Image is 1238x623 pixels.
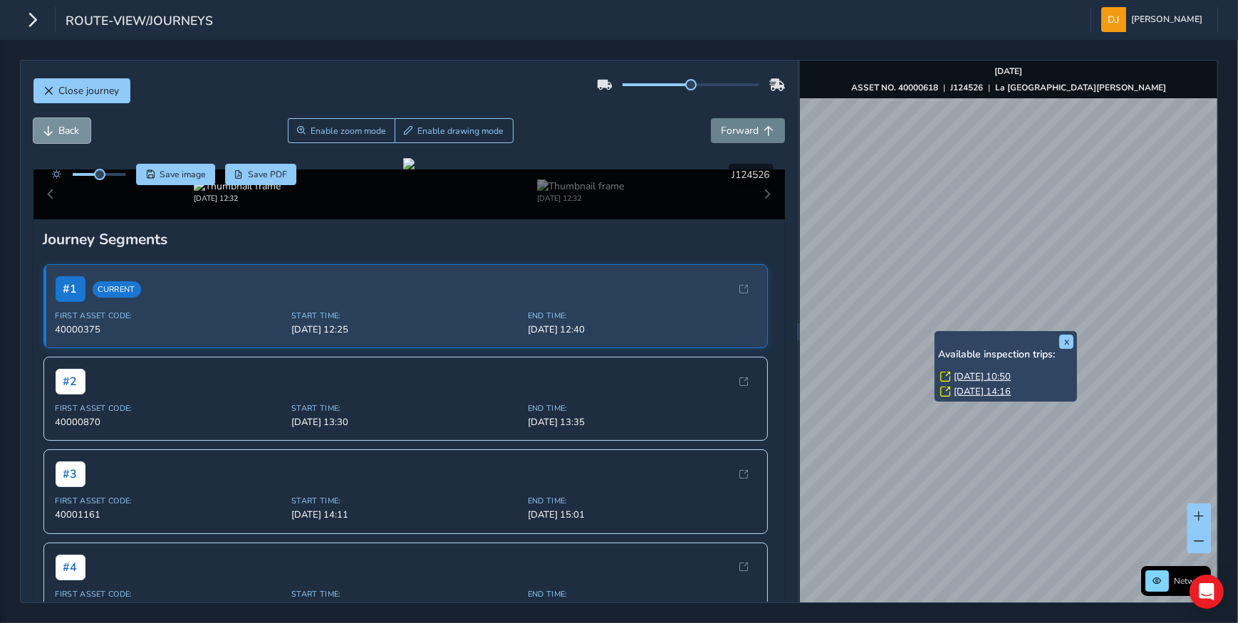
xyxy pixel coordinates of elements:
[722,124,759,137] span: Forward
[395,118,514,143] button: Draw
[56,369,85,394] span: # 2
[56,310,284,321] span: First Asset Code:
[291,310,519,321] span: Start Time:
[59,124,80,137] span: Back
[33,78,130,103] button: Close journey
[56,508,284,521] span: 40001161
[1190,575,1224,609] div: Open Intercom Messenger
[291,403,519,414] span: Start Time:
[291,508,519,521] span: [DATE] 14:11
[995,82,1166,93] strong: La [GEOGRAPHIC_DATA][PERSON_NAME]
[995,66,1023,77] strong: [DATE]
[1174,575,1207,587] span: Network
[225,164,297,185] button: PDF
[954,370,1011,383] a: [DATE] 10:50
[136,164,215,185] button: Save
[291,416,519,429] span: [DATE] 13:30
[954,385,1011,398] a: [DATE] 14:16
[56,496,284,506] span: First Asset Code:
[33,118,90,143] button: Back
[950,82,983,93] strong: J124526
[194,193,281,204] div: [DATE] 12:32
[938,349,1073,361] h6: Available inspection trips:
[311,125,386,137] span: Enable zoom mode
[56,323,284,336] span: 40000375
[537,193,624,204] div: [DATE] 12:32
[528,589,756,600] span: End Time:
[291,589,519,600] span: Start Time:
[56,555,85,580] span: # 4
[528,496,756,506] span: End Time:
[528,310,756,321] span: End Time:
[528,323,756,336] span: [DATE] 12:40
[56,589,284,600] span: First Asset Code:
[248,169,287,180] span: Save PDF
[291,323,519,336] span: [DATE] 12:25
[59,84,120,98] span: Close journey
[537,179,624,193] img: Thumbnail frame
[56,416,284,429] span: 40000870
[93,281,141,298] span: Current
[528,403,756,414] span: End Time:
[43,229,775,249] div: Journey Segments
[291,496,519,506] span: Start Time:
[732,168,770,182] span: J124526
[160,169,206,180] span: Save image
[1059,335,1073,349] button: x
[528,508,756,521] span: [DATE] 15:01
[417,125,504,137] span: Enable drawing mode
[1101,7,1207,32] button: [PERSON_NAME]
[66,12,213,32] span: route-view/journeys
[56,403,284,414] span: First Asset Code:
[56,461,85,487] span: # 3
[194,179,281,193] img: Thumbnail frame
[1101,7,1126,32] img: diamond-layout
[711,118,785,143] button: Forward
[528,602,756,614] span: [DATE] 15:03
[288,118,395,143] button: Zoom
[56,276,85,302] span: # 1
[851,82,938,93] strong: ASSET NO. 40000618
[1131,7,1202,32] span: [PERSON_NAME]
[56,602,284,614] span: N/A
[528,416,756,429] span: [DATE] 13:35
[851,82,1166,93] div: | |
[291,602,519,614] span: [DATE] 15:03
